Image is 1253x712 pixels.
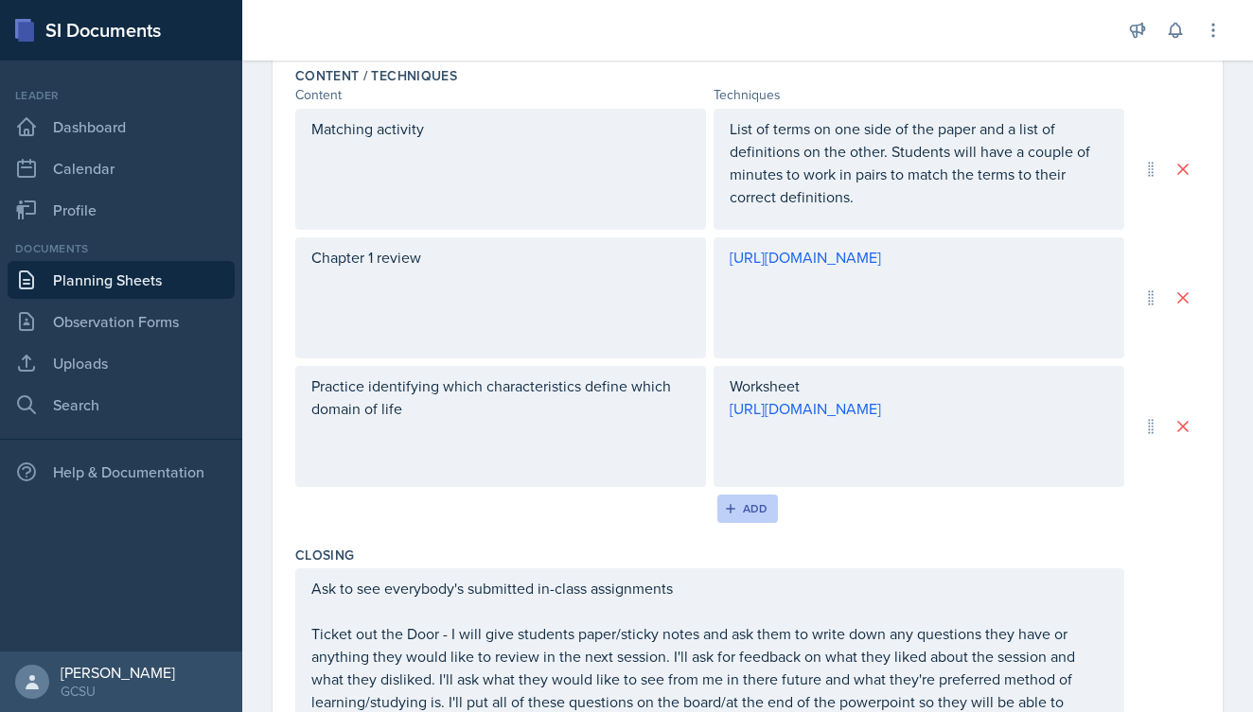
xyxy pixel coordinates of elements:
[730,374,1108,397] p: Worksheet
[295,66,457,85] label: Content / Techniques
[8,453,235,491] div: Help & Documentation
[8,344,235,382] a: Uploads
[730,398,881,419] a: [URL][DOMAIN_NAME]
[8,87,235,104] div: Leader
[61,663,175,682] div: [PERSON_NAME]
[8,191,235,229] a: Profile
[728,501,768,516] div: Add
[8,149,235,187] a: Calendar
[730,247,881,268] a: [URL][DOMAIN_NAME]
[717,495,779,523] button: Add
[8,303,235,340] a: Observation Forms
[311,577,1108,599] p: Ask to see everybody's submitted in-class assignments
[311,117,690,140] p: Matching activity
[311,374,690,420] p: Practice identifying which characteristics define which domain of life
[714,85,1124,105] div: Techniques
[8,261,235,299] a: Planning Sheets
[61,682,175,701] div: GCSU
[8,108,235,146] a: Dashboard
[8,240,235,257] div: Documents
[295,85,706,105] div: Content
[8,386,235,424] a: Search
[730,117,1108,208] p: List of terms on one side of the paper and a list of definitions on the other. Students will have...
[295,546,354,564] label: Closing
[311,246,690,269] p: Chapter 1 review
